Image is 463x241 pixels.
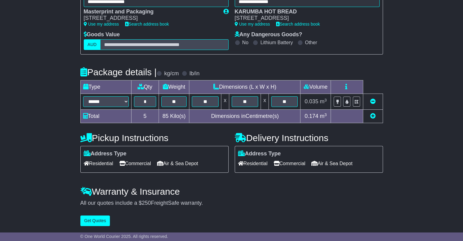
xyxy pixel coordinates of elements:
span: 85 [163,113,169,119]
label: Any Dangerous Goods? [235,31,302,38]
td: Dimensions (L x W x H) [189,80,300,94]
a: Search address book [276,22,320,27]
label: kg/cm [164,70,179,77]
span: 0.174 [305,113,318,119]
label: No [242,40,248,45]
a: Remove this item [370,98,376,105]
span: Residential [84,159,113,168]
td: 5 [131,110,159,123]
td: x [261,94,269,110]
td: Type [80,80,131,94]
label: Address Type [84,151,127,157]
span: m [320,98,327,105]
span: Air & Sea Depot [311,159,353,168]
div: Masterprint and Packaging [84,9,217,15]
span: Residential [238,159,268,168]
span: © One World Courier 2025. All rights reserved. [80,234,168,239]
span: Air & Sea Depot [157,159,198,168]
label: Goods Value [84,31,120,38]
span: 250 [142,200,151,206]
td: Qty [131,80,159,94]
a: Search address book [125,22,169,27]
div: All our quotes include a $ FreightSafe warranty. [80,200,383,207]
td: Dimensions in Centimetre(s) [189,110,300,123]
span: Commercial [274,159,305,168]
label: Lithium Battery [260,40,293,45]
label: Address Type [238,151,281,157]
label: lb/in [189,70,199,77]
span: m [320,113,327,119]
div: [STREET_ADDRESS] [235,15,374,22]
span: 0.035 [305,98,318,105]
label: AUD [84,39,101,50]
a: Use my address [84,22,119,27]
h4: Package details | [80,67,157,77]
div: [STREET_ADDRESS] [84,15,217,22]
label: Other [305,40,317,45]
h4: Warranty & Insurance [80,186,383,197]
a: Add new item [370,113,376,119]
span: Commercial [119,159,151,168]
td: Total [80,110,131,123]
td: Volume [300,80,331,94]
a: Use my address [235,22,270,27]
td: Weight [159,80,189,94]
button: Get Quotes [80,215,110,226]
h4: Delivery Instructions [235,133,383,143]
sup: 3 [324,98,327,102]
td: Kilo(s) [159,110,189,123]
td: x [221,94,229,110]
h4: Pickup Instructions [80,133,229,143]
sup: 3 [324,112,327,117]
div: KARUMBA HOT BREAD [235,9,374,15]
